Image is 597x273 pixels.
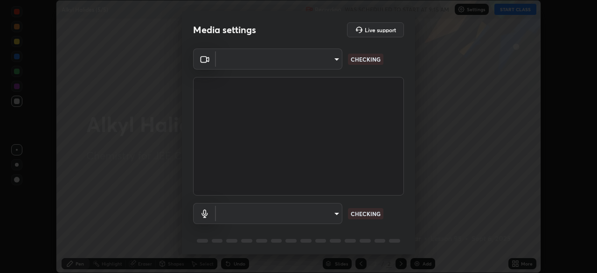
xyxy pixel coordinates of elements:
h5: Live support [365,27,396,33]
h2: Media settings [193,24,256,36]
div: ​ [216,203,342,224]
div: ​ [216,49,342,70]
p: CHECKING [351,55,381,63]
p: CHECKING [351,210,381,218]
